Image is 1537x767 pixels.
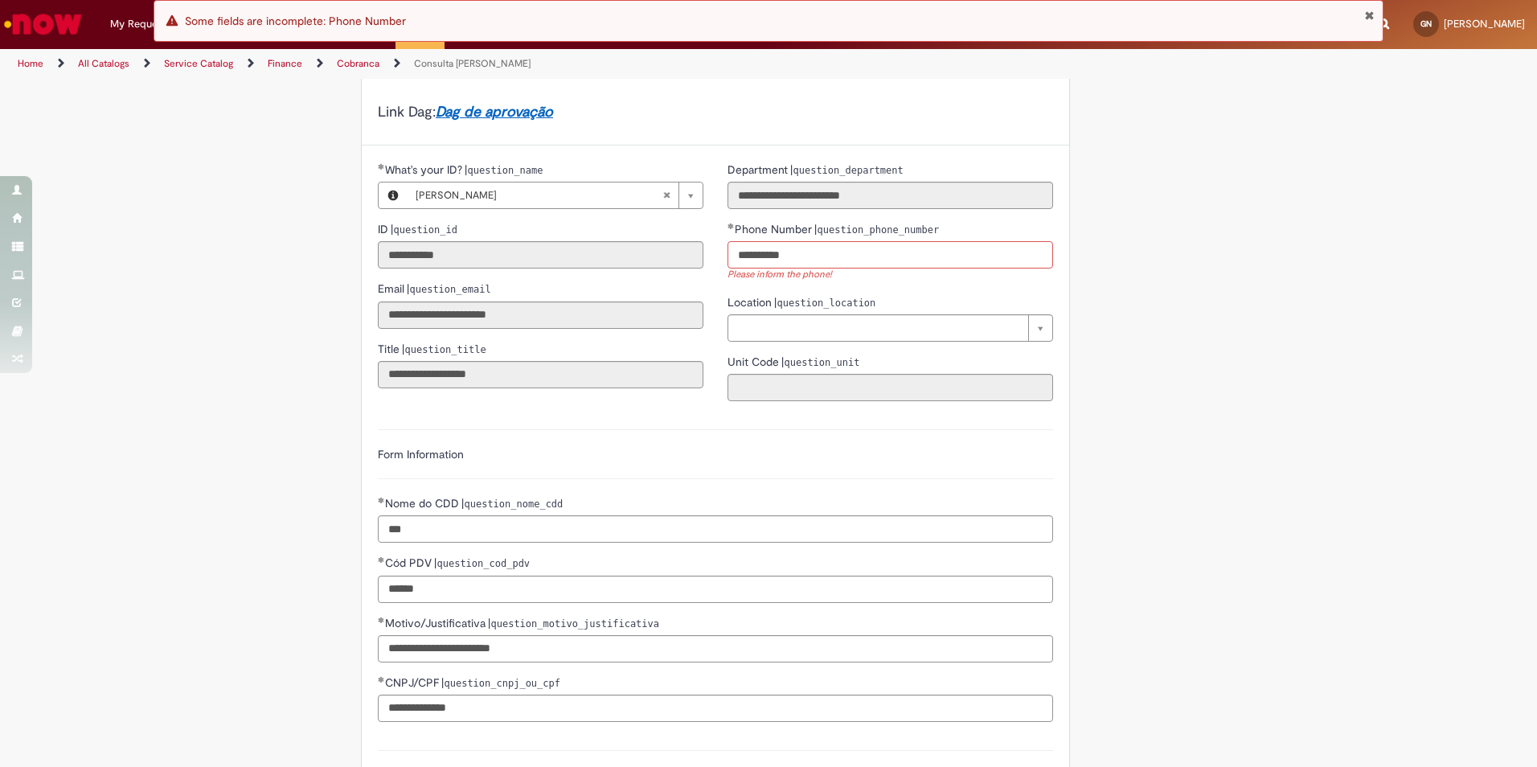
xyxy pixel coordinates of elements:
span: | [465,162,543,177]
span: Motivo/Justificativa [385,616,489,630]
a: Finance [268,57,302,70]
ul: Page breadcrumbs [12,49,1013,79]
span: Read only - ID [378,222,391,236]
input: Title [378,361,703,388]
span: | [407,281,490,296]
label: Read only - Email [378,281,491,297]
label: Read only - ID [378,221,457,237]
label: Form Information [378,447,464,461]
a: [PERSON_NAME]Clear field What's your ID? [408,183,703,208]
span: Read only - Unit Code [728,355,782,369]
span: question_motivo_justificativa [490,618,659,630]
span: Read only - Email [378,281,408,296]
label: Read only - Unit Code [728,354,859,370]
label: Read only - Department [728,162,904,178]
span: | [391,222,457,236]
span: question_name [467,165,543,176]
span: question_email [409,284,490,295]
span: question_cnpj_ou_cpf [444,678,560,689]
input: CNPJ/CPF [378,695,1053,722]
span: question_unit [784,357,859,368]
span: | [790,162,903,177]
button: Close Notification [1364,9,1375,22]
a: All Catalogs [78,57,129,70]
span: | [461,496,563,511]
span: question_department [793,165,903,176]
span: CNPJ/CPF [385,675,442,690]
a: Dag de aprovação [436,103,553,121]
span: | [774,295,875,310]
span: question_id [393,224,457,236]
div: Please inform the phone! [728,269,1053,282]
span: | [814,222,939,236]
span: question_title [404,344,486,355]
span: Required Filled [728,223,735,229]
span: Required Filled [378,163,385,170]
span: Read only - Department [728,162,791,177]
span: GN [1420,18,1432,29]
span: [PERSON_NAME] [1444,17,1525,31]
span: Required Filled [378,556,385,563]
span: question_nome_cdd [464,498,563,510]
span: Read only - Title [378,342,403,356]
span: Nome do CDD [385,496,462,511]
span: | [781,355,859,369]
input: Motivo/Justificativa [378,635,1053,662]
input: Phone Number [728,241,1053,269]
span: Required Filled [378,617,385,623]
input: Email [378,301,703,329]
span: Phone Number [735,222,815,236]
a: Home [18,57,43,70]
span: Required Filled [378,676,385,683]
input: Nome do CDD [378,515,1053,543]
span: Required - What's your ID? [385,162,465,177]
abbr: Clear field What's your ID? [654,183,678,208]
a: Consulta [PERSON_NAME] [414,57,531,70]
span: My Requests [110,16,171,32]
input: Department [728,182,1053,209]
input: ID [378,241,703,269]
h4: Link Dag: [378,105,1053,121]
span: | [402,342,486,356]
a: Cobranca [337,57,379,70]
span: [PERSON_NAME] [416,183,662,208]
span: | [441,675,560,690]
span: Required Filled [378,497,385,503]
span: | [434,556,530,570]
span: Location [728,295,775,310]
span: Cód PDV [385,556,435,570]
a: Service Catalog [164,57,233,70]
a: Clear field Location [728,314,1053,342]
img: ServiceNow [2,8,84,40]
label: Read only - Title [378,341,486,357]
span: question_cod_pdv [437,558,530,569]
span: | [488,616,659,630]
button: What's your ID?, Preview this record Gabriel Nassif [379,183,408,208]
span: Some fields are incomplete: Phone Number [185,14,406,28]
input: Cód PDV [378,576,1053,603]
input: Unit Code [728,374,1053,401]
span: question_location [777,297,875,309]
span: question_phone_number [817,224,939,236]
